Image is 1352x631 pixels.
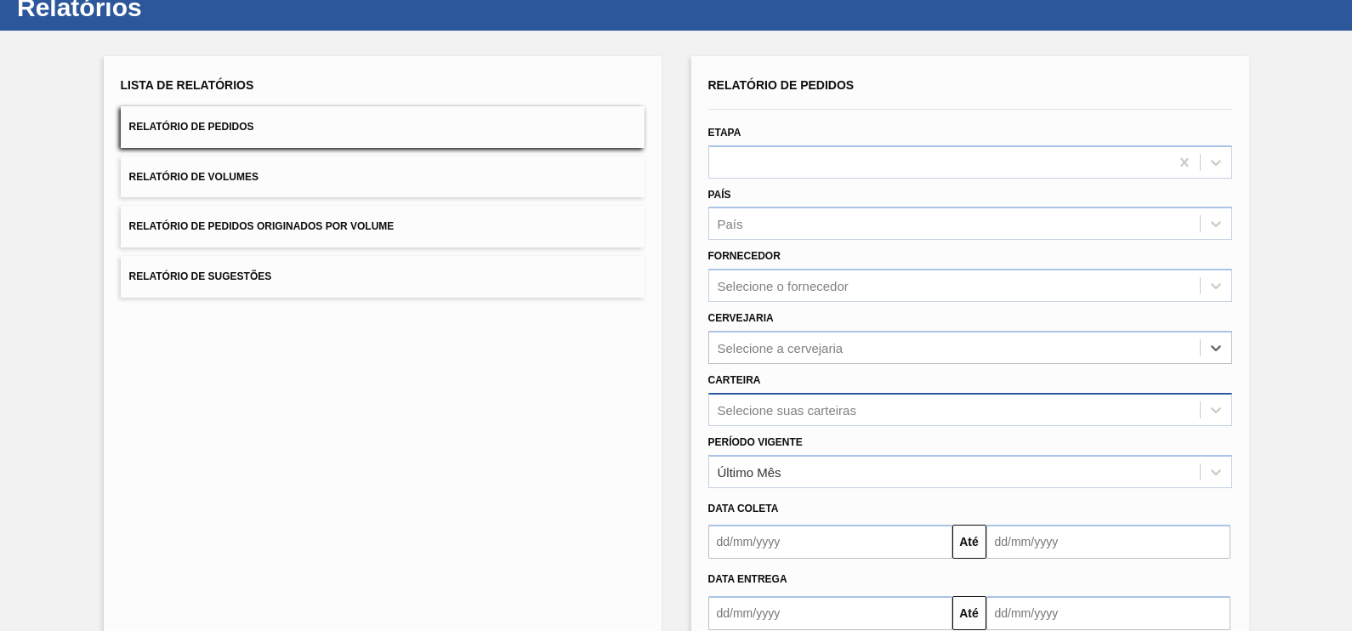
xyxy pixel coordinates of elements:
[129,171,258,183] span: Relatório de Volumes
[708,596,952,630] input: dd/mm/yyyy
[708,525,952,559] input: dd/mm/yyyy
[708,250,781,262] label: Fornecedor
[121,106,645,148] button: Relatório de Pedidos
[121,256,645,298] button: Relatório de Sugestões
[708,436,803,448] label: Período Vigente
[708,503,779,514] span: Data coleta
[708,78,855,92] span: Relatório de Pedidos
[952,525,986,559] button: Até
[952,596,986,630] button: Até
[708,573,787,585] span: Data Entrega
[986,525,1230,559] input: dd/mm/yyyy
[129,121,254,133] span: Relatório de Pedidos
[121,78,254,92] span: Lista de Relatórios
[121,156,645,198] button: Relatório de Volumes
[718,340,844,355] div: Selecione a cervejaria
[718,464,781,479] div: Último Mês
[986,596,1230,630] input: dd/mm/yyyy
[708,189,731,201] label: País
[708,127,741,139] label: Etapa
[121,206,645,247] button: Relatório de Pedidos Originados por Volume
[708,374,761,386] label: Carteira
[129,220,395,232] span: Relatório de Pedidos Originados por Volume
[718,402,856,417] div: Selecione suas carteiras
[708,312,774,324] label: Cervejaria
[718,217,743,231] div: País
[129,270,272,282] span: Relatório de Sugestões
[718,279,849,293] div: Selecione o fornecedor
